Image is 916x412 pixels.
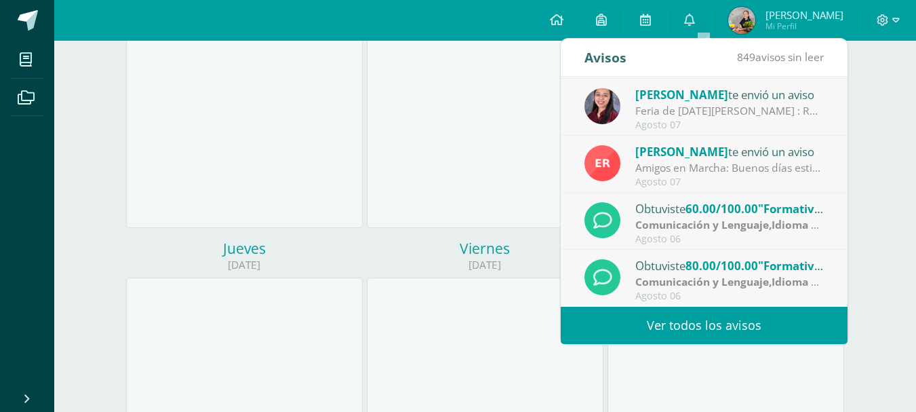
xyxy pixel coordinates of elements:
[635,160,824,176] div: Amigos en Marcha: Buenos días estimados padres de familia: Deseando muchas bendiciones para usted...
[758,258,891,274] span: "Formative 4_ UAp. 3.2"
[685,258,758,274] span: 80.00/100.00
[728,7,755,34] img: 8f6f781725899d6d2c2d5af907fcb324.png
[635,274,824,290] div: | FORMATIVO
[367,239,603,258] div: Viernes
[635,144,728,160] span: [PERSON_NAME]
[584,88,620,124] img: 5d3f87f6650fdbda4904ca6dbcf1978c.png
[126,239,363,258] div: Jueves
[635,217,900,232] strong: Comunicación y Lenguaje,Idioma Extranjero,Inglés
[367,258,603,272] div: [DATE]
[561,307,848,344] a: Ver todos los avisos
[635,200,824,217] div: Obtuviste en
[584,145,620,181] img: ed9d0f9ada1ed51f1affca204018d046.png
[685,201,758,217] span: 60.00/100.00
[635,103,824,119] div: Feria de la Asunción : Recuerda que te esperamos en nuestra feria el 14 de agosto.
[635,291,824,302] div: Agosto 06
[737,50,824,64] span: avisos sin leer
[765,20,843,32] span: Mi Perfil
[635,176,824,188] div: Agosto 07
[584,39,626,76] div: Avisos
[765,8,843,22] span: [PERSON_NAME]
[635,86,824,103] div: te envió un aviso
[635,143,824,160] div: te envió un aviso
[635,274,900,289] strong: Comunicación y Lenguaje,Idioma Extranjero,Inglés
[635,217,824,233] div: | FORMATIVO
[737,50,755,64] span: 849
[635,87,728,102] span: [PERSON_NAME]
[758,201,888,217] span: "Formative 5_UAp. 3.2"
[126,258,363,272] div: [DATE]
[635,119,824,131] div: Agosto 07
[635,257,824,274] div: Obtuviste en
[635,233,824,245] div: Agosto 06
